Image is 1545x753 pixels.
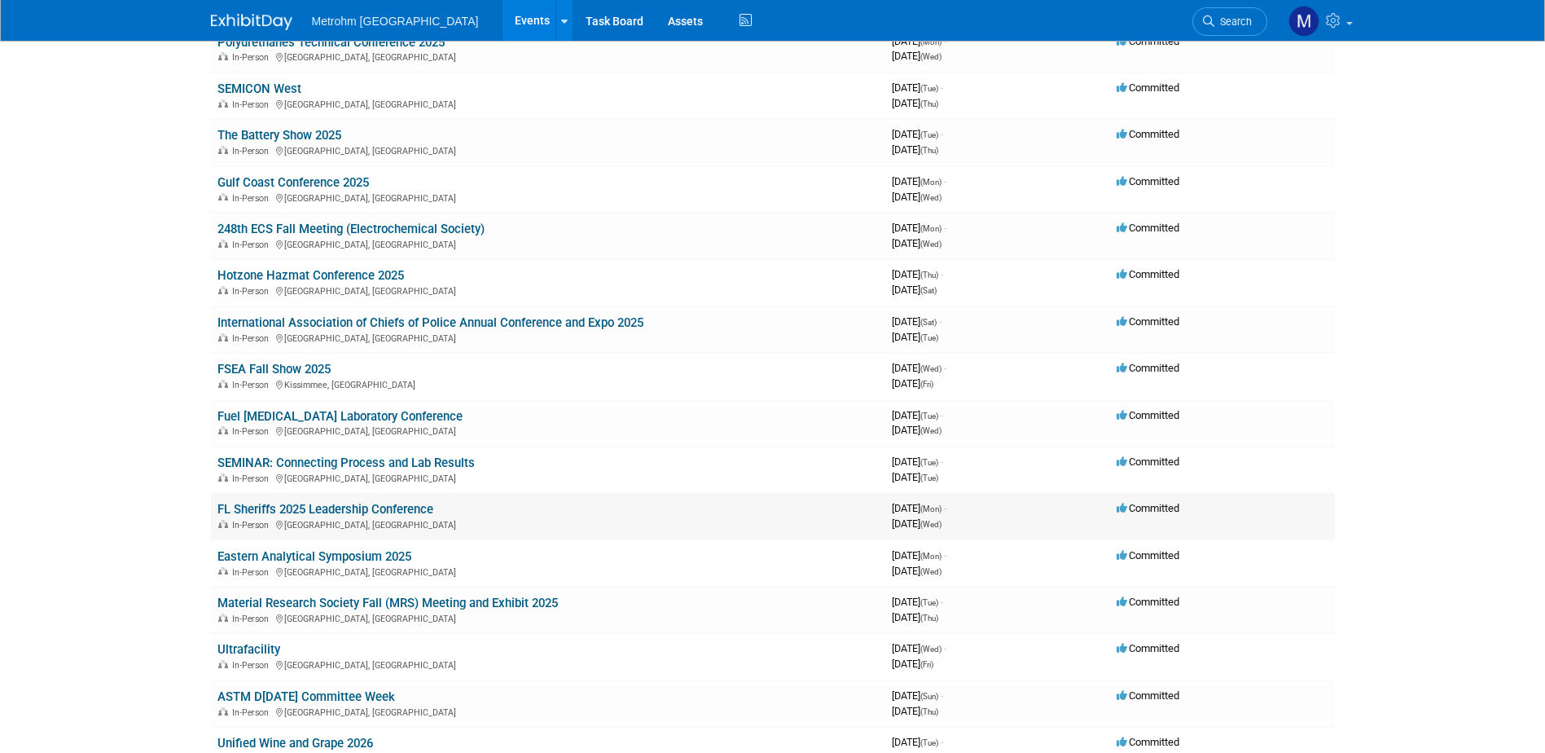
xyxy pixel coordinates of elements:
a: Unified Wine and Grape 2026 [217,736,373,751]
span: [DATE] [892,191,941,203]
span: Committed [1117,456,1179,468]
span: [DATE] [892,143,938,156]
div: [GEOGRAPHIC_DATA], [GEOGRAPHIC_DATA] [217,237,879,250]
div: [GEOGRAPHIC_DATA], [GEOGRAPHIC_DATA] [217,143,879,156]
span: Committed [1117,175,1179,187]
span: [DATE] [892,35,946,47]
span: Metrohm [GEOGRAPHIC_DATA] [312,15,479,28]
div: [GEOGRAPHIC_DATA], [GEOGRAPHIC_DATA] [217,611,879,624]
span: [DATE] [892,549,946,561]
span: - [941,409,943,421]
span: - [939,315,941,328]
span: - [941,128,943,140]
img: In-Person Event [218,240,228,248]
span: [DATE] [892,642,946,654]
span: [DATE] [892,658,933,670]
div: [GEOGRAPHIC_DATA], [GEOGRAPHIC_DATA] [217,565,879,578]
span: [DATE] [892,284,937,296]
span: (Tue) [920,738,938,747]
span: (Sat) [920,318,937,327]
span: Committed [1117,642,1179,654]
img: In-Person Event [218,333,228,341]
img: In-Person Event [218,520,228,528]
a: Material Research Society Fall (MRS) Meeting and Exhibit 2025 [217,596,558,610]
div: [GEOGRAPHIC_DATA], [GEOGRAPHIC_DATA] [217,97,879,110]
span: (Sun) [920,692,938,701]
a: Eastern Analytical Symposium 2025 [217,549,411,564]
span: (Thu) [920,99,938,108]
a: Polyurethanes Technical Conference 2025 [217,35,445,50]
span: [DATE] [892,128,943,140]
span: - [944,362,946,374]
span: (Mon) [920,224,941,233]
span: - [941,81,943,94]
span: Committed [1117,128,1179,140]
span: Search [1214,15,1252,28]
span: [DATE] [892,331,938,343]
span: [DATE] [892,502,946,514]
span: [DATE] [892,377,933,390]
a: Ultrafacility [217,642,280,657]
span: Committed [1117,549,1179,561]
span: [DATE] [892,456,943,468]
img: In-Person Event [218,99,228,108]
span: [DATE] [892,362,946,374]
a: SEMICON West [217,81,301,96]
span: In-Person [232,707,274,718]
span: In-Person [232,567,274,578]
span: (Thu) [920,707,938,716]
a: The Battery Show 2025 [217,128,341,143]
span: Committed [1117,315,1179,328]
span: (Thu) [920,614,938,623]
span: (Mon) [920,504,941,513]
span: - [944,502,946,514]
span: (Wed) [920,193,941,202]
span: [DATE] [892,315,941,328]
span: Committed [1117,222,1179,234]
div: [GEOGRAPHIC_DATA], [GEOGRAPHIC_DATA] [217,517,879,531]
span: Committed [1117,35,1179,47]
span: [DATE] [892,705,938,717]
span: (Sat) [920,286,937,295]
span: - [941,736,943,748]
span: (Tue) [920,473,938,482]
span: In-Person [232,614,274,624]
img: In-Person Event [218,473,228,482]
a: Gulf Coast Conference 2025 [217,175,369,190]
span: (Tue) [920,333,938,342]
span: In-Person [232,380,274,390]
img: In-Person Event [218,660,228,668]
span: [DATE] [892,50,941,62]
span: (Wed) [920,364,941,373]
img: ExhibitDay [211,14,292,30]
a: FL Sheriffs 2025 Leadership Conference [217,502,433,517]
span: (Wed) [920,426,941,435]
span: (Wed) [920,567,941,576]
span: In-Person [232,99,274,110]
span: - [944,35,946,47]
span: [DATE] [892,611,938,623]
a: 248th ECS Fall Meeting (Electrochemical Society) [217,222,485,236]
span: [DATE] [892,268,943,280]
span: - [941,596,943,608]
span: (Fri) [920,380,933,389]
span: [DATE] [892,471,938,483]
div: [GEOGRAPHIC_DATA], [GEOGRAPHIC_DATA] [217,658,879,671]
span: In-Person [232,473,274,484]
span: - [944,549,946,561]
span: [DATE] [892,237,941,249]
span: [DATE] [892,517,941,530]
span: [DATE] [892,689,943,702]
span: In-Person [232,520,274,531]
div: [GEOGRAPHIC_DATA], [GEOGRAPHIC_DATA] [217,331,879,344]
span: Committed [1117,502,1179,514]
span: (Tue) [920,84,938,93]
span: In-Person [232,193,274,204]
img: In-Person Event [218,614,228,622]
span: (Wed) [920,520,941,529]
span: - [941,268,943,280]
span: (Tue) [920,412,938,421]
span: - [944,175,946,187]
span: [DATE] [892,81,943,94]
img: In-Person Event [218,380,228,388]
